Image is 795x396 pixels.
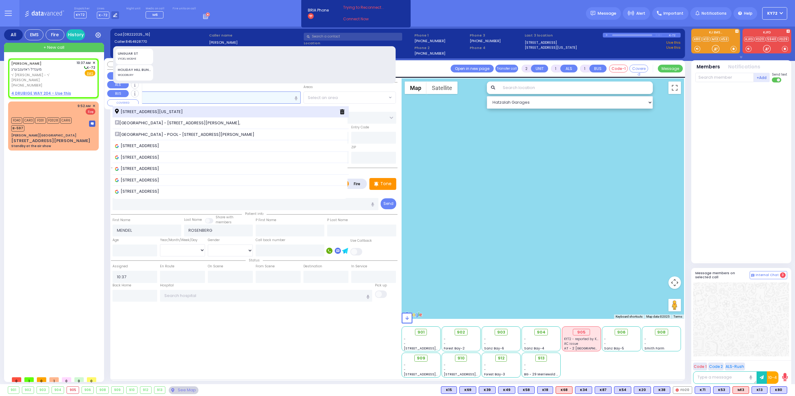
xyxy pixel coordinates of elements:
[4,29,23,40] div: All
[457,329,465,335] span: 902
[25,29,43,40] div: EMS
[417,355,425,361] span: 909
[591,11,595,16] img: message.svg
[636,11,645,16] span: Alert
[444,341,446,346] span: -
[304,41,412,46] label: Location
[537,329,546,335] span: 904
[525,45,577,50] a: [STREET_ADDRESS][US_STATE]
[441,386,457,394] div: K15
[343,16,392,22] a: Connect Now
[742,31,791,35] label: KJFD
[556,386,572,394] div: K68
[35,117,46,124] span: FD31
[22,387,34,394] div: 902
[484,367,486,372] span: -
[47,117,59,124] span: FD328
[11,125,24,131] span: B-597
[60,117,72,124] span: CAR6
[351,145,356,150] label: ZIP
[115,144,119,148] img: google_icon.svg
[112,264,128,269] label: Assigned
[668,299,681,311] button: Drag Pegman onto the map to open Street View
[112,238,119,243] label: Age
[348,180,366,188] label: Fire
[405,82,427,94] button: Show street map
[702,11,727,16] span: Notifications
[750,271,787,279] button: Internal Chat 3
[414,51,445,56] label: [PHONE_NUMBER]
[524,346,544,351] span: Sanz Bay-4
[152,12,158,17] span: M6
[115,143,161,149] span: [STREET_ADDRESS]
[118,67,151,72] div: HOLIDAY HILL BUNG
[77,61,91,65] span: 10:37 AM
[459,386,476,394] div: BLS
[62,377,71,382] span: 0
[479,386,496,394] div: BLS
[732,386,749,394] div: M13
[172,7,196,11] label: Fire units on call
[11,117,22,124] span: FD40
[308,95,338,101] span: Select an area
[634,386,651,394] div: BLS
[43,44,64,51] span: + New call
[11,144,51,148] div: Standby at the air show
[695,73,754,82] input: Search member
[404,367,406,372] span: -
[531,65,548,72] button: UNIT
[634,386,651,394] div: K20
[216,215,233,220] small: Share with
[216,220,232,225] span: members
[115,156,119,159] img: google_icon.svg
[115,177,161,183] span: [STREET_ADDRESS]
[11,61,42,66] a: [PERSON_NAME]
[595,386,612,394] div: BLS
[308,7,329,13] span: BRIA Phone
[209,40,302,45] label: [PERSON_NAME]
[37,377,46,382] span: 0
[304,33,402,41] input: Search a contact
[725,363,745,370] button: ALS-Rush
[780,272,786,278] span: 3
[560,65,577,72] button: ALS
[160,283,174,288] label: Hospital
[597,10,616,17] span: Message
[470,33,523,38] span: Phone 3
[444,372,503,377] span: [STREET_ADDRESS][PERSON_NAME]
[246,258,263,263] span: Status
[414,33,467,38] span: Phone 1
[97,12,109,19] span: K-72
[604,337,606,341] span: -
[755,37,765,42] a: FD20
[112,92,301,103] input: Search location here
[770,386,787,394] div: BLS
[754,73,770,82] button: +Add
[695,271,750,279] h5: Message members on selected call
[564,337,602,341] span: KY72 - reported by KY42
[107,62,139,67] button: Copy call
[609,65,628,72] button: Code-1
[629,65,648,72] button: Covered
[744,11,752,16] span: Help
[663,11,683,16] span: Important
[256,238,285,243] label: Call back number
[115,188,161,195] span: [STREET_ADDRESS]
[37,387,49,394] div: 903
[778,37,789,42] a: FD29
[380,181,392,187] p: Tone
[83,65,95,70] span: K-72
[74,7,90,11] label: Dispatcher
[112,218,130,223] label: First Name
[657,329,666,335] span: 908
[653,386,670,394] div: BLS
[484,341,486,346] span: -
[444,346,465,351] span: Forest Bay-2
[589,65,607,72] button: BUS
[154,387,165,394] div: 913
[644,346,664,351] span: Smith Farm
[669,33,681,37] div: K-72
[327,218,348,223] label: P Last Name
[404,337,406,341] span: -
[537,386,553,394] div: K18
